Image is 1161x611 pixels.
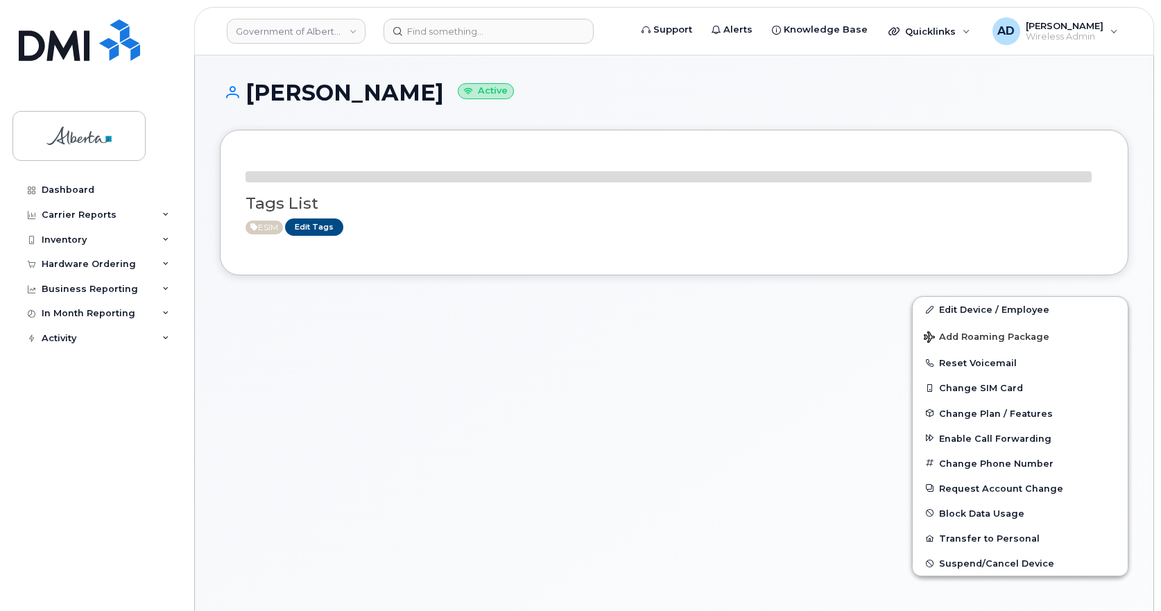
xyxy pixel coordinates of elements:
button: Change Phone Number [913,451,1128,476]
button: Suspend/Cancel Device [913,551,1128,576]
h1: [PERSON_NAME] [220,80,1128,105]
button: Add Roaming Package [913,322,1128,350]
button: Request Account Change [913,476,1128,501]
a: Edit Device / Employee [913,297,1128,322]
small: Active [458,83,514,99]
button: Block Data Usage [913,501,1128,526]
button: Change SIM Card [913,375,1128,400]
button: Reset Voicemail [913,350,1128,375]
span: Suspend/Cancel Device [939,558,1054,569]
span: Change Plan / Features [939,408,1053,418]
span: Enable Call Forwarding [939,433,1051,443]
h3: Tags List [246,195,1103,212]
span: Active [246,221,283,234]
a: Edit Tags [285,218,343,236]
button: Transfer to Personal [913,526,1128,551]
button: Change Plan / Features [913,401,1128,426]
span: Add Roaming Package [924,332,1049,345]
button: Enable Call Forwarding [913,426,1128,451]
